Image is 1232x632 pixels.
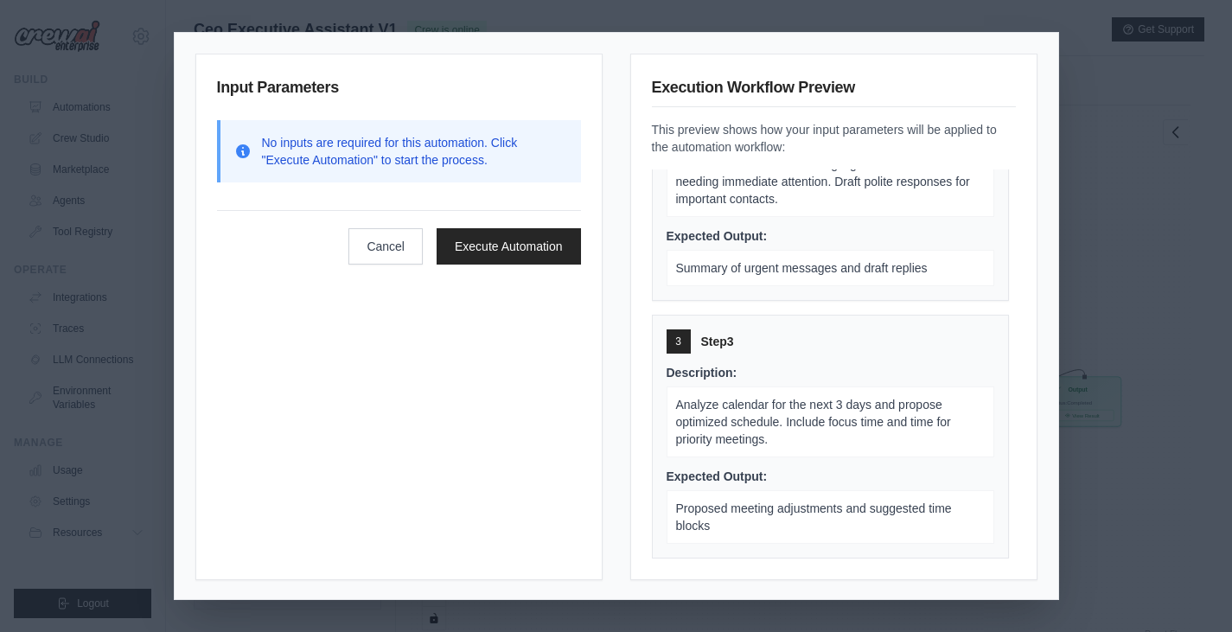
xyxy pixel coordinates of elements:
span: 3 [675,335,681,348]
span: Review unread emails and highlight or summarize those needing immediate attention. Draft polite r... [676,157,977,206]
span: Analyze calendar for the next 3 days and propose optimized schedule. Include focus time and time ... [676,398,951,446]
p: No inputs are required for this automation. Click "Execute Automation" to start the process. [262,134,567,169]
span: Proposed meeting adjustments and suggested time blocks [676,501,952,533]
button: Cancel [348,228,423,265]
iframe: Chat Widget [1146,549,1232,632]
p: This preview shows how your input parameters will be applied to the automation workflow: [652,121,1016,156]
span: Expected Output: [667,469,768,483]
span: Expected Output: [667,229,768,243]
h3: Input Parameters [217,75,581,106]
h3: Execution Workflow Preview [652,75,1016,107]
span: Summary of urgent messages and draft replies [676,261,928,275]
span: Description: [667,366,737,380]
button: Execute Automation [437,228,581,265]
span: Step 3 [701,333,734,350]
